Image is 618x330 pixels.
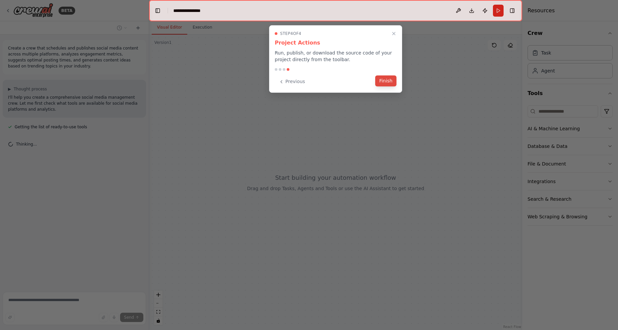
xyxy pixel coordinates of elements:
[275,50,396,63] p: Run, publish, or download the source code of your project directly from the toolbar.
[280,31,301,36] span: Step 4 of 4
[153,6,162,15] button: Hide left sidebar
[275,39,396,47] h3: Project Actions
[275,76,309,87] button: Previous
[390,30,398,38] button: Close walkthrough
[375,75,396,86] button: Finish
